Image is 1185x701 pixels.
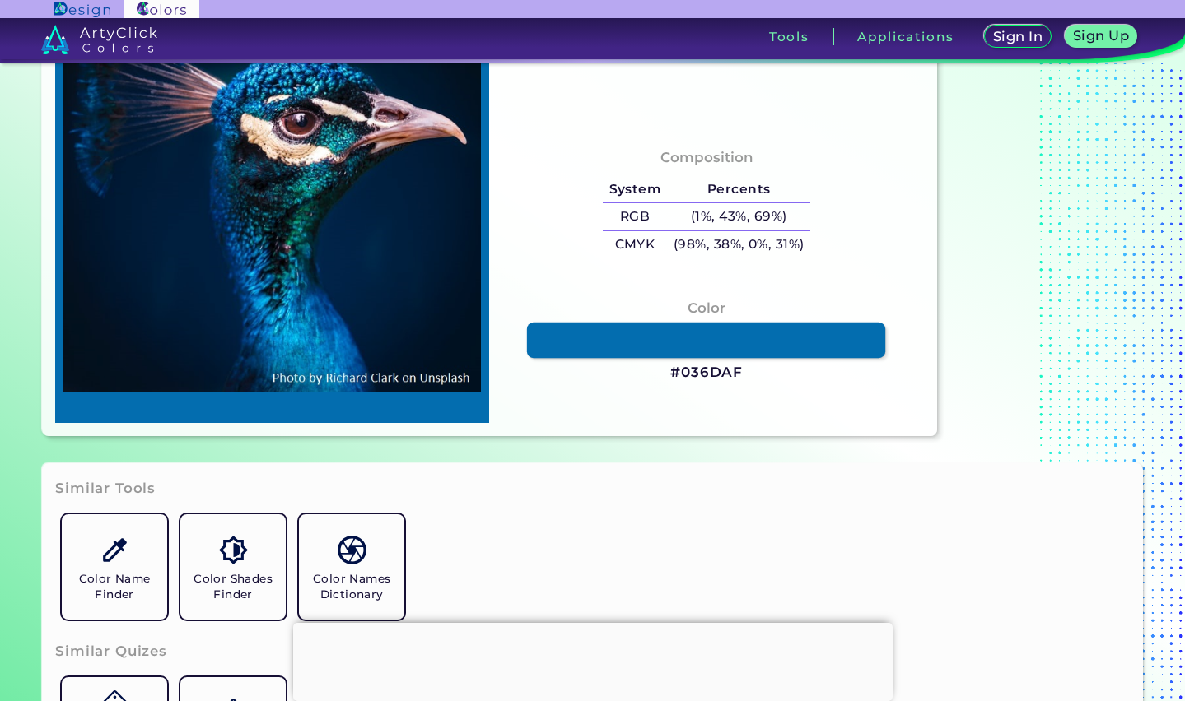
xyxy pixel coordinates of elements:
[187,571,279,602] h5: Color Shades Finder
[603,231,667,258] h5: CMYK
[54,2,110,17] img: ArtyClick Design logo
[667,231,810,258] h5: (98%, 38%, 0%, 31%)
[667,203,810,230] h5: (1%, 43%, 69%)
[306,571,398,602] h5: Color Names Dictionary
[769,30,809,43] h3: Tools
[292,508,411,626] a: Color Names Dictionary
[219,536,248,564] img: icon_color_shades.svg
[55,642,167,662] h3: Similar Quizes
[1068,26,1133,47] a: Sign Up
[174,508,292,626] a: Color Shades Finder
[100,536,129,564] img: icon_color_name_finder.svg
[660,146,753,169] h4: Composition
[41,25,157,54] img: logo_artyclick_colors_white.svg
[667,176,810,203] h5: Percents
[688,296,725,320] h4: Color
[68,571,161,602] h5: Color Name Finder
[670,363,743,383] h3: #036DAF
[987,26,1048,47] a: Sign In
[1075,30,1127,42] h5: Sign Up
[603,176,667,203] h5: System
[857,30,954,43] h3: Applications
[338,536,366,564] img: icon_color_names_dictionary.svg
[603,203,667,230] h5: RGB
[293,623,893,697] iframe: Advertisement
[55,508,174,626] a: Color Name Finder
[996,30,1040,43] h5: Sign In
